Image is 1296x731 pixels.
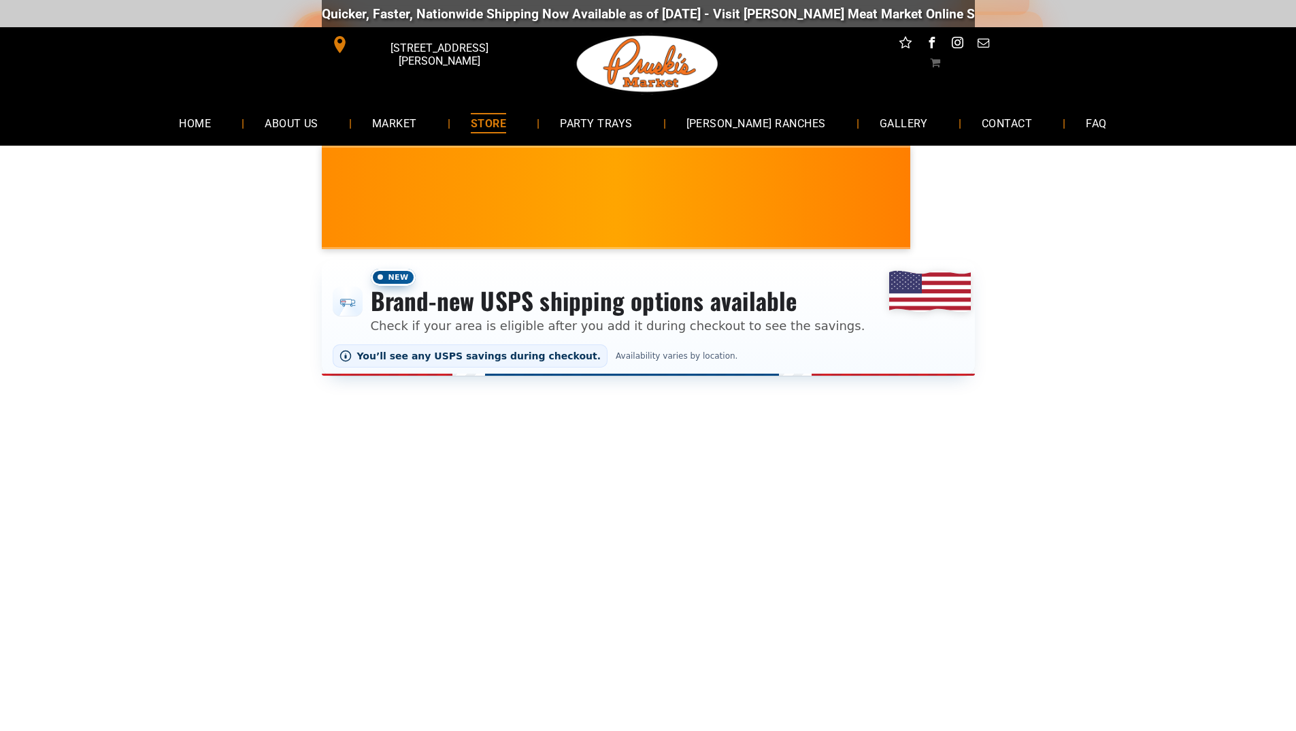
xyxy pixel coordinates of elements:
a: Social network [897,34,914,55]
a: GALLERY [859,105,948,141]
span: New [371,269,416,286]
a: STORE [450,105,527,141]
span: [PERSON_NAME] MARKET [876,207,1144,229]
span: You’ll see any USPS savings during checkout. [357,351,601,361]
a: facebook [923,34,940,55]
a: HOME [159,105,231,141]
a: FAQ [1065,105,1127,141]
a: [STREET_ADDRESS][PERSON_NAME] [322,34,530,55]
div: Quicker, Faster, Nationwide Shipping Now Available as of [DATE] - Visit [PERSON_NAME] Meat Market... [297,6,1120,22]
h3: Brand-new USPS shipping options available [371,286,865,316]
a: email [974,34,992,55]
a: CONTACT [961,105,1052,141]
img: Pruski-s+Market+HQ+Logo2-1920w.png [574,27,721,101]
span: Availability varies by location. [613,351,740,361]
a: PARTY TRAYS [539,105,652,141]
a: instagram [948,34,966,55]
p: Check if your area is eligible after you add it during checkout to see the savings. [371,316,865,335]
a: ABOUT US [244,105,339,141]
div: Shipping options announcement [322,260,975,376]
span: [STREET_ADDRESS][PERSON_NAME] [351,35,527,74]
a: MARKET [352,105,437,141]
a: [PERSON_NAME] RANCHES [666,105,846,141]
